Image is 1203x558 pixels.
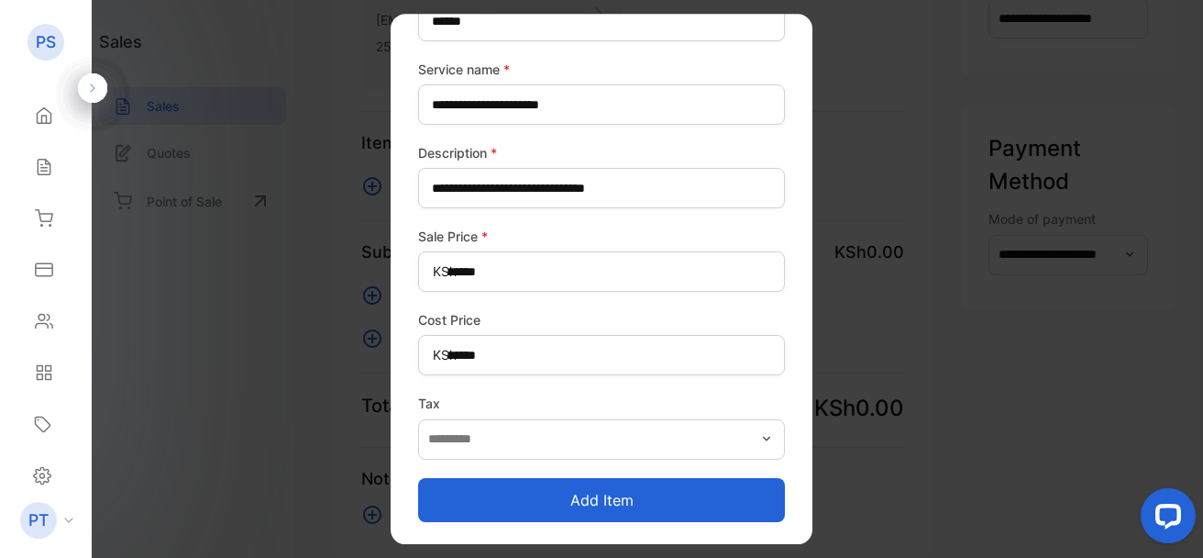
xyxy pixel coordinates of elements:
label: Description [418,143,785,162]
label: Tax [418,394,785,413]
label: Sale Price [418,227,785,246]
span: KSh [433,346,457,365]
label: Service name [418,60,785,79]
label: Cost Price [418,310,785,329]
p: PT [28,508,49,532]
span: KSh [433,262,457,282]
button: Add item [418,478,785,522]
p: PS [36,30,56,54]
iframe: LiveChat chat widget [1126,481,1203,558]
